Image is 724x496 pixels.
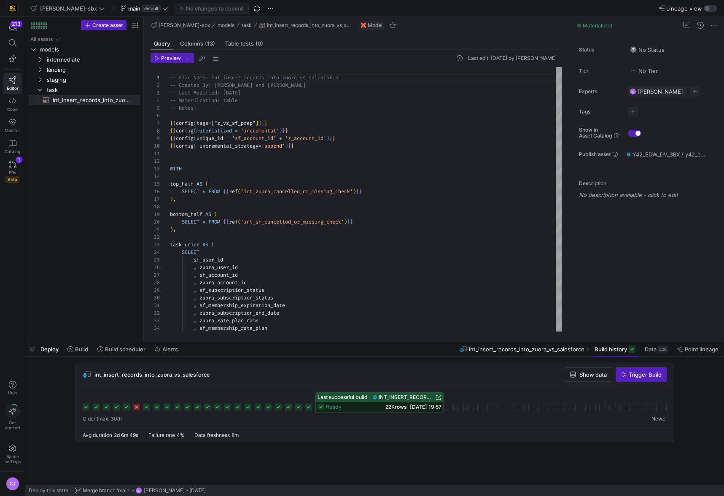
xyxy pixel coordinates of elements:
div: Press SPACE to select this row. [29,85,140,95]
span: { [173,120,176,127]
span: Monitor [5,128,20,133]
span: models [40,45,139,54]
div: Press SPACE to select this row. [29,65,140,75]
span: Space settings [5,454,21,464]
span: Catalog [5,149,20,154]
div: 9 [151,135,160,142]
span: Avg duration [83,432,112,438]
div: 3 [151,89,160,97]
div: 21 [151,226,160,233]
span: Build [75,346,88,353]
div: Press SPACE to select this row. [29,95,140,105]
span: (0) [256,41,263,46]
div: 28 [151,279,160,286]
div: Press SPACE to select this row. [29,34,140,44]
span: { [173,127,176,134]
img: No tier [630,67,637,74]
span: int_insert_records_into_zuora_vs_salesforce​​​​​​​​​​ [53,95,130,105]
span: 8m [231,432,239,438]
span: SELECT [182,249,199,256]
div: 13 [151,165,160,173]
div: 22 [151,233,160,241]
div: 34 [151,324,160,332]
div: Last edit: [DATE] by [PERSON_NAME] [468,55,557,61]
span: { [170,127,173,134]
div: 6 [151,112,160,119]
div: 30 [151,294,160,302]
span: main [128,5,140,12]
div: 31 [151,302,160,309]
div: 213 [10,21,22,27]
span: Data freshness [194,432,230,438]
span: WITH [170,165,182,172]
div: 17 [151,195,160,203]
div: 15 [151,180,160,188]
span: Tags [579,109,621,115]
span: config [176,120,194,127]
div: 12 [151,157,160,165]
span: Beta [5,176,19,183]
div: 33 [151,317,160,324]
div: 14 [151,173,160,180]
div: GJ [6,477,19,491]
span: esforce [318,74,338,81]
span: Query [154,41,170,46]
span: Help [7,390,18,395]
div: 27 [151,271,160,279]
div: 8 [151,127,160,135]
span: intermediate [47,55,139,65]
span: Lineage view [666,5,702,12]
img: https://storage.googleapis.com/y42-prod-data-exchange/images/uAsz27BndGEK0hZWDFeOjoxA7jCwgK9jE472... [8,4,17,13]
span: Point lineage [685,346,719,353]
span: -- File Name: int_insert_records_into_zuora_vs_sal [170,74,318,81]
span: Code [7,107,18,112]
div: GJ [630,88,636,95]
span: 4% [177,432,184,438]
p: Description [579,181,721,186]
div: 26 [151,264,160,271]
div: Press SPACE to select this row. [29,54,140,65]
span: task [242,22,252,28]
div: 1 [16,156,22,163]
span: task [47,85,139,95]
span: Experts [579,89,621,94]
span: SELECT [182,188,199,195]
span: Create asset [92,22,123,28]
span: Alerts [162,346,178,353]
span: Columns [180,41,215,46]
span: [PERSON_NAME]-sbx [40,5,97,12]
div: 10 [151,142,160,150]
span: Last successful build [318,394,368,400]
span: Failure rate [148,432,175,438]
div: 25 [151,256,160,264]
div: All assets [30,36,53,42]
span: No Status [630,46,665,53]
span: Show data [579,371,607,378]
span: config [176,143,194,149]
span: ) [170,226,173,233]
span: -- Created By: [PERSON_NAME] and [PERSON_NAME] [170,82,306,89]
span: Build history [595,346,627,353]
span: Table tests [225,41,263,46]
span: INT_INSERT_RECORDS_INTO_ZUORA_VS_SALESFORCE [379,394,434,400]
span: (13) [205,41,215,46]
img: undefined [361,23,366,28]
span: staging [47,75,139,85]
p: No description available - click to edit [579,191,721,198]
span: Tier [579,68,621,74]
img: No status [630,46,637,53]
div: 4 [151,97,160,104]
div: 23 [151,241,160,248]
span: Materialized [583,22,612,29]
span: task_union [170,241,199,248]
span: Model [368,22,382,28]
span: { [170,120,173,127]
div: 18 [151,203,160,210]
span: int_insert_records_into_zuora_vs_salesforce [94,371,210,378]
span: [PERSON_NAME]-sbx [159,22,210,28]
div: 32 [151,309,160,317]
div: 2 [151,81,160,89]
span: default [142,5,161,12]
span: Trigger Build [629,371,662,378]
span: Data [645,346,657,353]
